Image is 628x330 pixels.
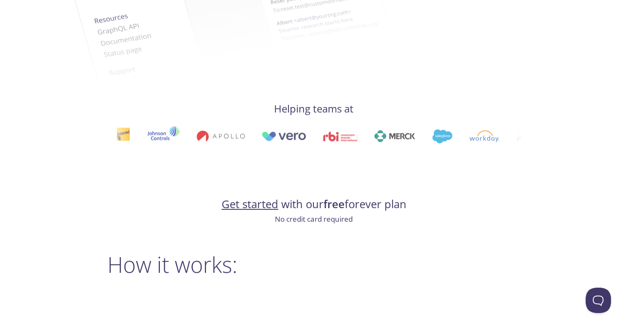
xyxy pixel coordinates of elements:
[323,132,357,141] img: rbi
[373,130,414,142] img: merck
[146,126,179,146] img: johnsoncontrols
[586,288,611,313] iframe: Help Scout Beacon - Open
[108,214,521,225] p: No credit card required
[196,130,244,142] img: apollo
[431,129,452,143] img: salesforce
[469,130,499,142] img: workday
[108,252,521,277] h2: How it works:
[261,132,306,141] img: vero
[108,102,521,115] h4: Helping teams at
[324,197,345,212] strong: free
[222,197,278,212] a: Get started
[108,197,521,212] h4: with our forever plan
[115,127,129,146] img: interac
